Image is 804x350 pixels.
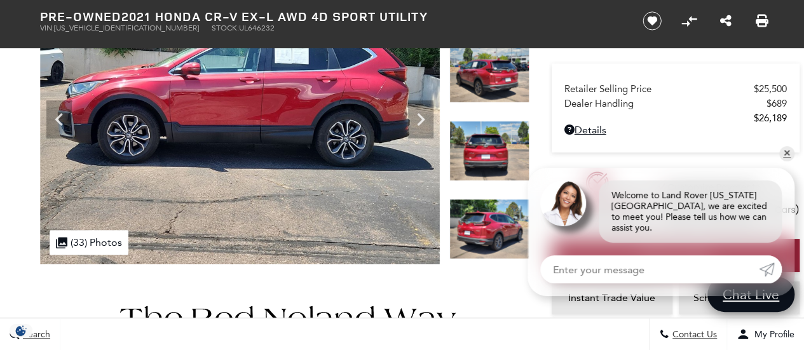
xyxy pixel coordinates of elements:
button: Open user profile menu [727,318,804,350]
div: Next [408,100,433,138]
span: Instant Trade Value [568,292,655,304]
a: Instant Trade Value [552,281,672,314]
h1: 2021 Honda CR-V EX-L AWD 4D Sport Utility [40,10,622,24]
section: Click to Open Cookie Consent Modal [6,324,36,337]
a: Share this Pre-Owned 2021 Honda CR-V EX-L AWD 4D Sport Utility [719,13,731,29]
a: Schedule Test Drive [679,281,800,314]
span: Dealer Handling [564,98,767,109]
a: Print this Pre-Owned 2021 Honda CR-V EX-L AWD 4D Sport Utility [756,13,768,29]
span: Contact Us [669,329,717,340]
span: Stock: [212,24,239,32]
span: UL646232 [239,24,275,32]
input: Enter your message [540,255,759,283]
img: Agent profile photo [540,180,586,226]
div: Previous [46,100,72,138]
span: Retailer Selling Price [564,83,754,95]
span: $689 [767,98,787,109]
a: Submit [759,255,782,283]
img: Used 2021 Radiant Red Metallic Honda EX-L image 13 [449,199,529,259]
a: Retailer Selling Price $25,500 [564,83,787,95]
img: Opt-Out Icon [6,324,36,337]
strong: Pre-Owned [40,8,121,25]
div: (33) Photos [50,230,128,255]
a: $26,189 [564,112,787,124]
span: VIN: [40,24,54,32]
span: Schedule Test Drive [693,292,784,304]
button: Save vehicle [638,11,666,31]
button: Compare Vehicle [679,11,698,30]
span: My Profile [749,329,794,340]
span: $25,500 [754,83,787,95]
a: Dealer Handling $689 [564,98,787,109]
div: Welcome to Land Rover [US_STATE][GEOGRAPHIC_DATA], we are excited to meet you! Please tell us how... [599,180,782,243]
img: Used 2021 Radiant Red Metallic Honda EX-L image 11 [449,43,529,103]
img: Used 2021 Radiant Red Metallic Honda EX-L image 12 [449,121,529,181]
span: $26,189 [754,112,787,124]
a: Details [564,124,787,136]
span: [US_VEHICLE_IDENTIFICATION_NUMBER] [54,24,199,32]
